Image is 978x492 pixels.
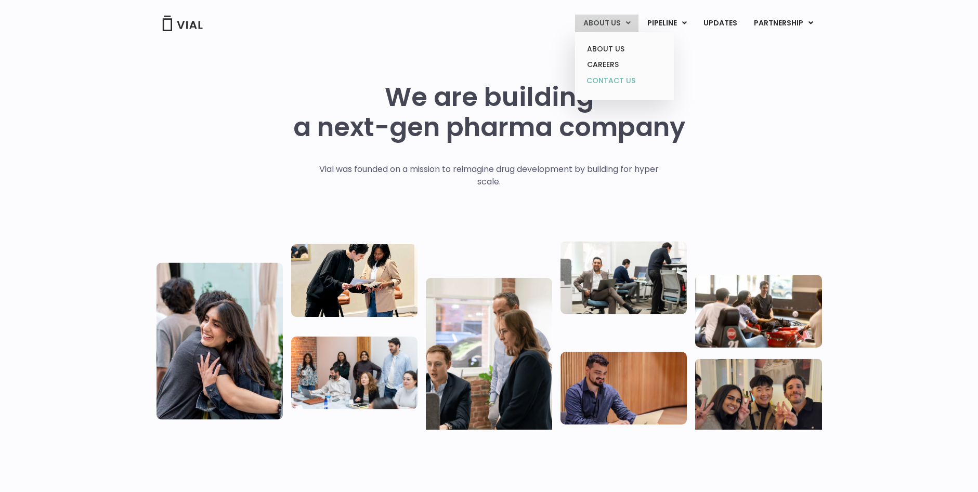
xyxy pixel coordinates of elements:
img: Vial Logo [162,16,203,31]
img: Three people working in an office [560,241,687,314]
a: UPDATES [695,15,745,32]
p: Vial was founded on a mission to reimagine drug development by building for hyper scale. [308,163,670,188]
img: Group of 3 people smiling holding up the peace sign [695,358,821,434]
a: ABOUT USMenu Toggle [575,15,638,32]
img: Two people looking at a paper talking. [291,244,418,317]
img: Group of three people standing around a computer looking at the screen [426,277,552,434]
img: Group of people playing whirlyball [695,275,821,348]
img: Vial Life [157,262,283,419]
a: CAREERS [579,57,670,73]
a: PIPELINEMenu Toggle [639,15,695,32]
img: Man working at a computer [560,352,687,424]
a: PARTNERSHIPMenu Toggle [746,15,821,32]
h1: We are building a next-gen pharma company [293,82,685,142]
a: CONTACT US [579,73,670,89]
a: ABOUT US [579,41,670,57]
img: Eight people standing and sitting in an office [291,336,418,409]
